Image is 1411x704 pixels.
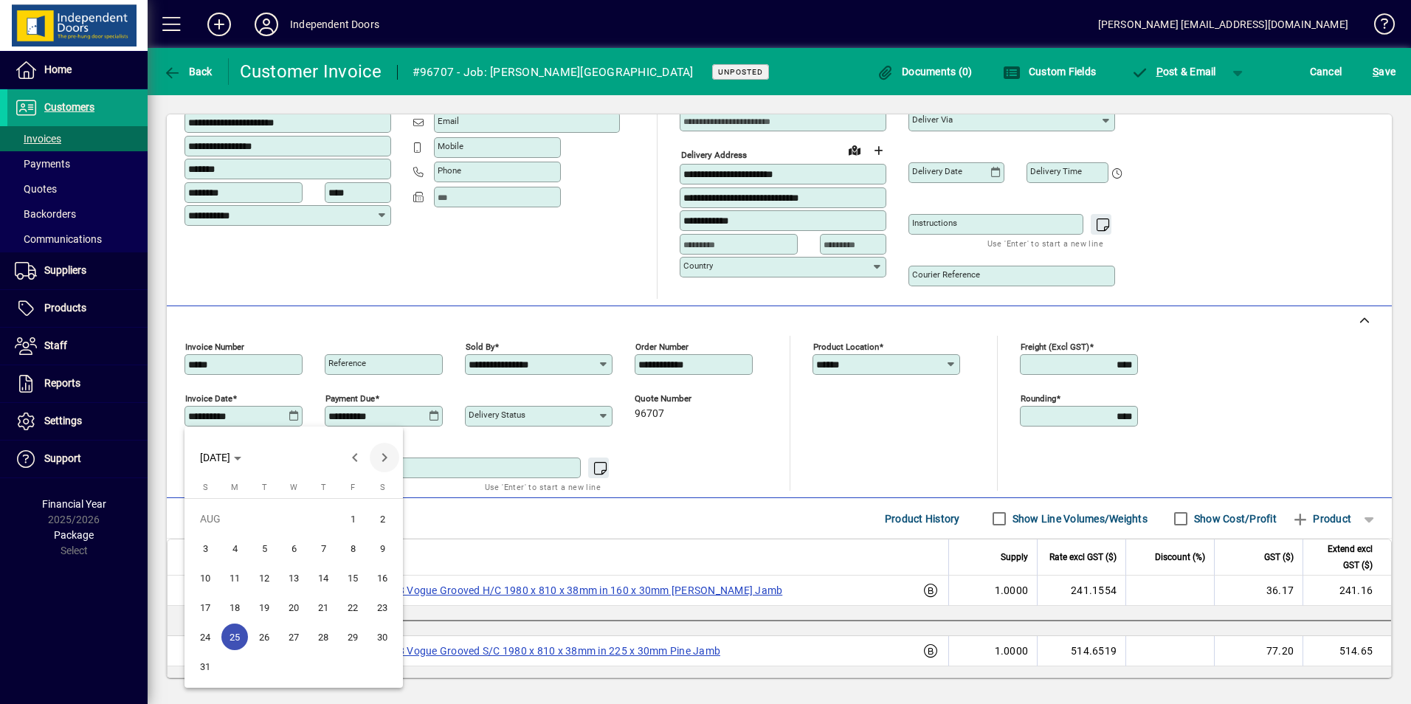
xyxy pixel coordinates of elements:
[190,563,220,593] button: Sun Aug 10 2025
[220,593,249,622] button: Mon Aug 18 2025
[339,505,366,532] span: 1
[194,444,247,471] button: Choose month and year
[338,563,368,593] button: Fri Aug 15 2025
[308,593,338,622] button: Thu Aug 21 2025
[231,483,238,492] span: M
[310,565,337,591] span: 14
[339,624,366,650] span: 29
[368,622,397,652] button: Sat Aug 30 2025
[369,505,396,532] span: 2
[220,534,249,563] button: Mon Aug 04 2025
[203,483,208,492] span: S
[192,535,218,562] span: 3
[221,624,248,650] span: 25
[338,534,368,563] button: Fri Aug 08 2025
[368,504,397,534] button: Sat Aug 02 2025
[251,565,277,591] span: 12
[221,535,248,562] span: 4
[279,534,308,563] button: Wed Aug 06 2025
[308,534,338,563] button: Thu Aug 07 2025
[338,622,368,652] button: Fri Aug 29 2025
[338,593,368,622] button: Fri Aug 22 2025
[339,535,366,562] span: 8
[249,593,279,622] button: Tue Aug 19 2025
[310,535,337,562] span: 7
[369,565,396,591] span: 16
[190,593,220,622] button: Sun Aug 17 2025
[221,594,248,621] span: 18
[368,563,397,593] button: Sat Aug 16 2025
[190,504,338,534] td: AUG
[220,563,249,593] button: Mon Aug 11 2025
[351,483,355,492] span: F
[192,565,218,591] span: 10
[280,594,307,621] span: 20
[280,565,307,591] span: 13
[368,534,397,563] button: Sat Aug 09 2025
[339,594,366,621] span: 22
[369,624,396,650] span: 30
[310,624,337,650] span: 28
[308,622,338,652] button: Thu Aug 28 2025
[340,443,370,472] button: Previous month
[338,504,368,534] button: Fri Aug 01 2025
[368,593,397,622] button: Sat Aug 23 2025
[220,622,249,652] button: Mon Aug 25 2025
[369,594,396,621] span: 23
[249,622,279,652] button: Tue Aug 26 2025
[190,652,220,681] button: Sun Aug 31 2025
[290,483,297,492] span: W
[251,535,277,562] span: 5
[310,594,337,621] span: 21
[192,594,218,621] span: 17
[251,624,277,650] span: 26
[190,622,220,652] button: Sun Aug 24 2025
[279,622,308,652] button: Wed Aug 27 2025
[192,653,218,680] span: 31
[339,565,366,591] span: 15
[262,483,267,492] span: T
[251,594,277,621] span: 19
[192,624,218,650] span: 24
[249,563,279,593] button: Tue Aug 12 2025
[190,534,220,563] button: Sun Aug 03 2025
[221,565,248,591] span: 11
[279,593,308,622] button: Wed Aug 20 2025
[200,452,230,463] span: [DATE]
[321,483,326,492] span: T
[308,563,338,593] button: Thu Aug 14 2025
[380,483,385,492] span: S
[279,563,308,593] button: Wed Aug 13 2025
[249,534,279,563] button: Tue Aug 05 2025
[370,443,399,472] button: Next month
[280,535,307,562] span: 6
[280,624,307,650] span: 27
[369,535,396,562] span: 9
